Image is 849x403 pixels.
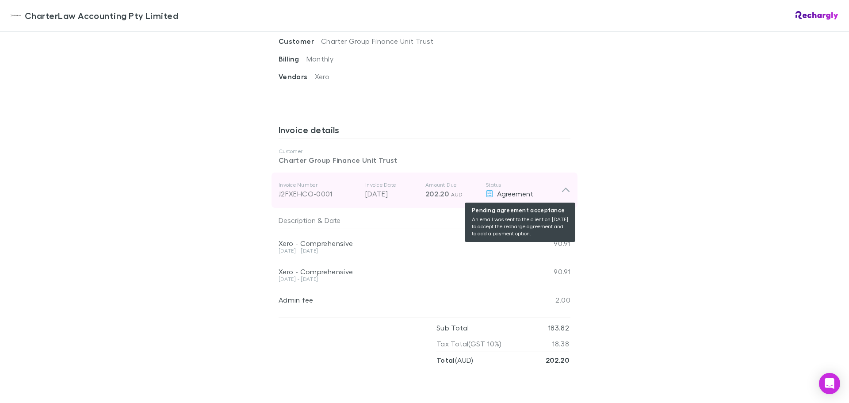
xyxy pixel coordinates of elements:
[279,124,570,138] h3: Invoice details
[279,181,358,188] p: Invoice Number
[279,72,315,81] span: Vendors
[321,37,434,45] span: Charter Group Finance Unit Trust
[425,181,478,188] p: Amount Due
[486,181,561,188] p: Status
[365,188,418,199] p: [DATE]
[552,336,569,352] p: 18.38
[548,320,569,336] p: 183.82
[795,11,838,20] img: Rechargly Logo
[279,211,316,229] button: Description
[11,10,21,21] img: CharterLaw Accounting Pty Limited's Logo
[819,373,840,394] div: Open Intercom Messenger
[279,211,514,229] div: &
[279,148,570,155] p: Customer
[279,54,306,63] span: Billing
[315,72,329,81] span: Xero
[451,191,463,198] span: AUD
[365,181,418,188] p: Invoice Date
[436,320,469,336] p: Sub Total
[279,155,570,165] p: Charter Group Finance Unit Trust
[279,239,517,248] div: Xero - Comprehensive
[279,267,517,276] div: Xero - Comprehensive
[436,352,474,368] p: ( AUD )
[425,189,449,198] span: 202.20
[436,336,502,352] p: Tax Total (GST 10%)
[436,356,455,365] strong: Total
[497,189,533,198] span: Agreement
[517,286,570,314] div: 2.00
[325,211,340,229] button: Date
[279,296,517,304] div: Admin fee
[517,229,570,257] div: 90.91
[272,173,577,208] div: Invoice NumberJ2FXEHCO-0001Invoice Date[DATE]Amount Due202.20 AUDStatus
[25,9,178,22] span: CharterLaw Accounting Pty Limited
[517,257,570,286] div: 90.91
[279,37,321,46] span: Customer
[279,248,517,253] div: [DATE] - [DATE]
[279,188,358,199] div: J2FXEHCO-0001
[306,54,334,63] span: Monthly
[279,276,517,282] div: [DATE] - [DATE]
[546,356,569,365] strong: 202.20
